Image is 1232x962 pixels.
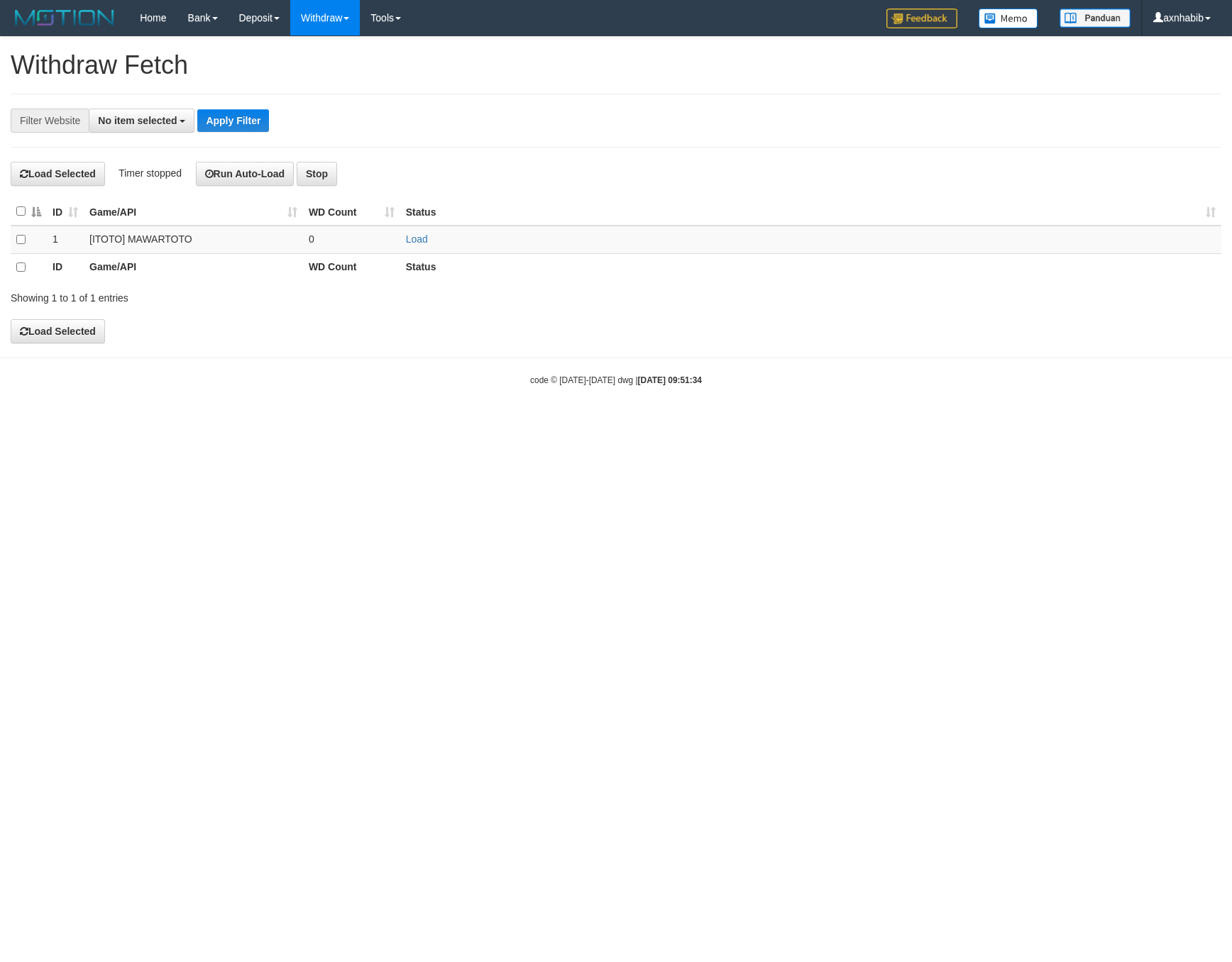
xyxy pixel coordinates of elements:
[89,109,194,133] button: No item selected
[11,319,105,343] button: Load Selected
[297,162,337,186] button: Stop
[84,253,303,281] th: Game/API
[84,226,303,254] td: [ITOTO] MAWARTOTO
[197,109,269,132] button: Apply Filter
[11,7,119,28] img: MOTION_logo.png
[11,109,89,133] div: Filter Website
[979,9,1038,28] img: Button%20Memo.svg
[1060,9,1131,28] img: panduan.png
[309,233,314,245] span: 0
[638,375,702,385] strong: [DATE] 09:51:34
[196,162,295,186] button: Run Auto-Load
[47,253,84,281] th: ID
[11,162,105,186] button: Load Selected
[400,198,1221,226] th: Status: activate to sort column ascending
[303,198,400,226] th: WD Count: activate to sort column ascending
[406,233,428,245] a: Load
[400,253,1221,281] th: Status
[11,51,1221,79] h1: Withdraw Fetch
[84,198,303,226] th: Game/API: activate to sort column ascending
[886,9,957,28] img: Feedback.jpg
[11,285,502,305] div: Showing 1 to 1 of 1 entries
[303,253,400,281] th: WD Count
[530,375,702,385] small: code © [DATE]-[DATE] dwg |
[47,226,84,254] td: 1
[119,167,182,179] span: Timer stopped
[98,115,177,126] span: No item selected
[47,198,84,226] th: ID: activate to sort column ascending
